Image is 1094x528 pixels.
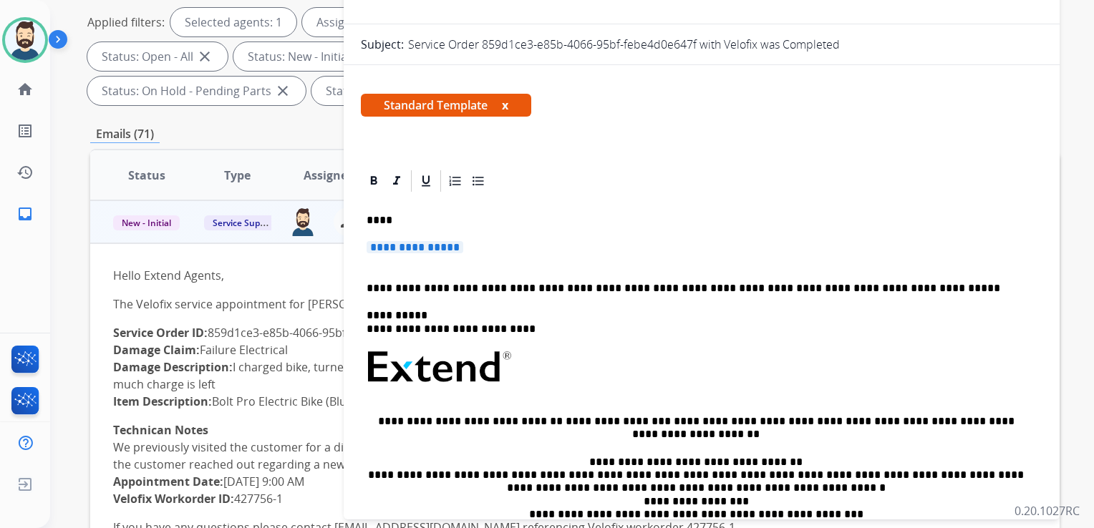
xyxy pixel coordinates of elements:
[361,36,404,53] p: Subject:
[468,170,489,192] div: Bullet List
[113,491,234,507] strong: Velofix Workorder ID:
[170,8,296,36] div: Selected agents: 1
[502,97,508,114] button: x
[361,94,531,117] span: Standard Template
[415,170,437,192] div: Underline
[274,82,291,99] mat-icon: close
[113,474,223,489] strong: Appointment Date:
[16,205,34,223] mat-icon: inbox
[113,215,180,230] span: New - Initial
[16,122,34,140] mat-icon: list_alt
[196,48,213,65] mat-icon: close
[113,393,212,409] strong: Item Description:
[386,170,407,192] div: Italic
[408,36,840,53] p: Service Order 859d1ce3-e85b-4066-95bf-febe4d0e647f with Velofix was Completed
[113,295,855,313] p: The Velofix service appointment for [PERSON_NAME] was just completed:
[1015,502,1080,519] p: 0.20.1027RC
[113,324,855,410] p: 859d1ce3-e85b-4066-95bf-febe4d0e647f Failure Electrical I charged bike, turned on and the indicat...
[363,170,384,192] div: Bold
[87,42,228,71] div: Status: Open - All
[16,81,34,98] mat-icon: home
[339,213,357,230] mat-icon: person_remove
[113,422,208,438] strong: Technican Notes
[87,14,165,31] p: Applied filters:
[113,473,855,507] p: [DATE] 9:00 AM 427756-1
[5,20,45,60] img: avatar
[224,167,251,184] span: Type
[113,267,855,284] p: Hello Extend Agents,
[311,77,503,105] div: Status: On Hold - Servicers
[445,170,466,192] div: Ordered List
[233,42,384,71] div: Status: New - Initial
[204,215,286,230] span: Service Support
[289,207,316,236] img: agent-avatar
[113,342,200,358] strong: Damage Claim:
[16,164,34,181] mat-icon: history
[113,359,233,375] strong: Damage Description:
[128,167,165,184] span: Status
[90,125,160,143] p: Emails (71)
[304,167,354,184] span: Assignee
[113,325,208,341] strong: Service Order ID:
[302,8,414,36] div: Assigned to me
[87,77,306,105] div: Status: On Hold - Pending Parts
